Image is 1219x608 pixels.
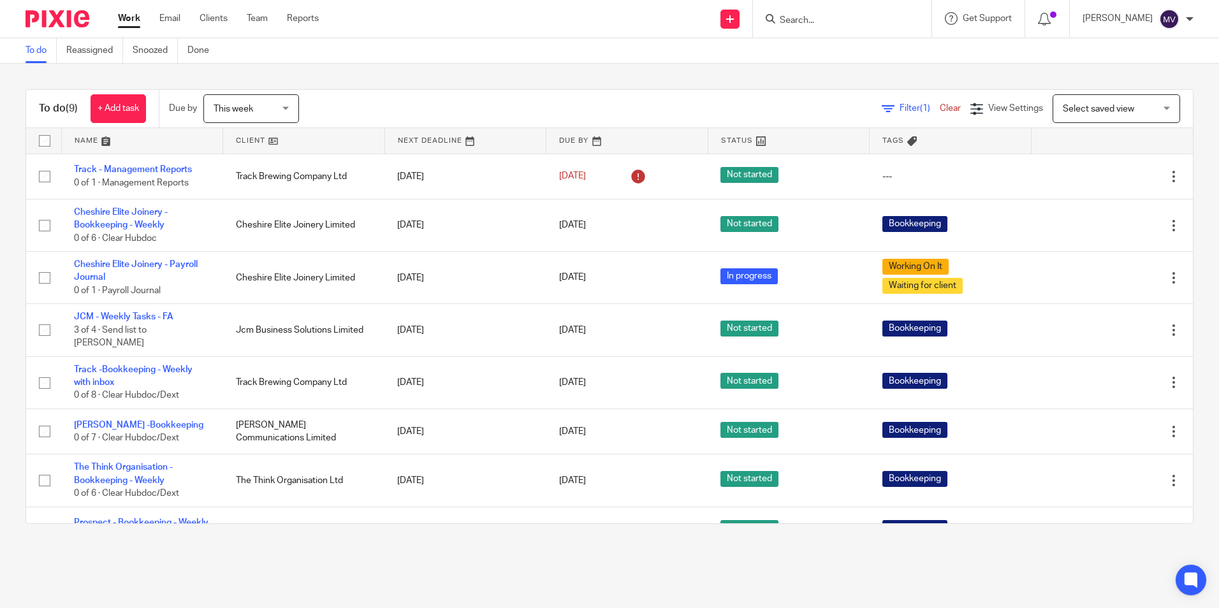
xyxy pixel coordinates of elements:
[91,94,146,123] a: + Add task
[559,273,586,282] span: [DATE]
[74,326,147,348] span: 3 of 4 · Send list to [PERSON_NAME]
[559,172,586,181] span: [DATE]
[384,252,546,304] td: [DATE]
[882,321,947,337] span: Bookkeeping
[223,252,385,304] td: Cheshire Elite Joinery Limited
[39,102,78,115] h1: To do
[287,12,319,25] a: Reports
[882,471,947,487] span: Bookkeeping
[882,278,963,294] span: Waiting for client
[214,105,253,113] span: This week
[223,154,385,199] td: Track Brewing Company Ltd
[74,391,179,400] span: 0 of 8 · Clear Hubdoc/Dext
[66,103,78,113] span: (9)
[26,38,57,63] a: To do
[559,326,586,335] span: [DATE]
[778,15,893,27] input: Search
[1083,12,1153,25] p: [PERSON_NAME]
[720,373,778,389] span: Not started
[720,471,778,487] span: Not started
[74,489,179,498] span: 0 of 6 · Clear Hubdoc/Dext
[74,463,173,484] a: The Think Organisation - Bookkeeping - Weekly
[882,216,947,232] span: Bookkeeping
[720,422,778,438] span: Not started
[74,312,173,321] a: JCM - Weekly Tasks - FA
[384,409,546,454] td: [DATE]
[223,304,385,356] td: Jcm Business Solutions Limited
[882,170,1019,183] div: ---
[74,421,203,430] a: [PERSON_NAME] -Bookkeeping
[384,304,546,356] td: [DATE]
[74,165,192,174] a: Track - Management Reports
[74,178,189,187] span: 0 of 1 · Management Reports
[223,507,385,552] td: Prospect Coaching Limited
[1159,9,1179,29] img: svg%3E
[920,104,930,113] span: (1)
[26,10,89,27] img: Pixie
[200,12,228,25] a: Clients
[247,12,268,25] a: Team
[159,12,180,25] a: Email
[559,378,586,387] span: [DATE]
[74,518,208,527] a: Prospect - Bookkeeping - Weekly
[384,199,546,251] td: [DATE]
[882,259,949,275] span: Working On It
[384,154,546,199] td: [DATE]
[882,520,947,536] span: Bookkeeping
[988,104,1043,113] span: View Settings
[169,102,197,115] p: Due by
[74,286,161,295] span: 0 of 1 · Payroll Journal
[223,454,385,507] td: The Think Organisation Ltd
[384,356,546,409] td: [DATE]
[559,427,586,436] span: [DATE]
[74,234,157,243] span: 0 of 6 · Clear Hubdoc
[940,104,961,113] a: Clear
[882,137,904,144] span: Tags
[74,365,193,387] a: Track -Bookkeeping - Weekly with inbox
[720,520,778,536] span: Not started
[963,14,1012,23] span: Get Support
[720,167,778,183] span: Not started
[559,221,586,229] span: [DATE]
[559,476,586,485] span: [DATE]
[882,373,947,389] span: Bookkeeping
[118,12,140,25] a: Work
[133,38,178,63] a: Snoozed
[900,104,940,113] span: Filter
[223,199,385,251] td: Cheshire Elite Joinery Limited
[720,321,778,337] span: Not started
[74,208,168,229] a: Cheshire Elite Joinery - Bookkeeping - Weekly
[384,454,546,507] td: [DATE]
[1063,105,1134,113] span: Select saved view
[74,433,179,442] span: 0 of 7 · Clear Hubdoc/Dext
[66,38,123,63] a: Reassigned
[720,268,778,284] span: In progress
[720,216,778,232] span: Not started
[74,260,198,282] a: Cheshire Elite Joinery - Payroll Journal
[223,356,385,409] td: Track Brewing Company Ltd
[223,409,385,454] td: [PERSON_NAME] Communications Limited
[384,507,546,552] td: [DATE]
[882,422,947,438] span: Bookkeeping
[187,38,219,63] a: Done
